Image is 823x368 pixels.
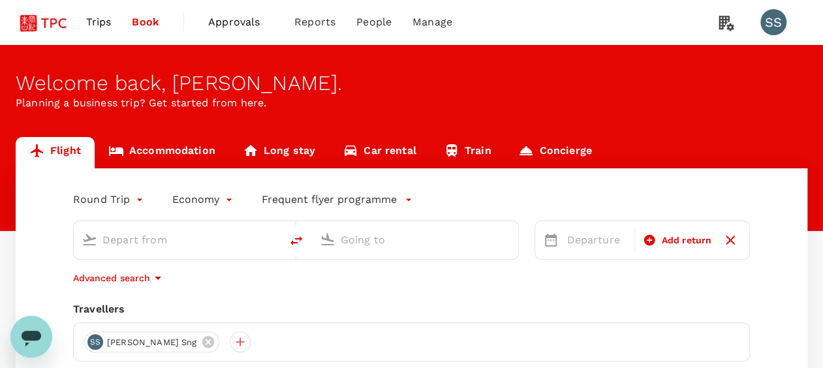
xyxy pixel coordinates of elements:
[329,137,430,168] a: Car rental
[73,189,146,210] div: Round Trip
[84,331,219,352] div: SS[PERSON_NAME] Sng
[294,14,335,30] span: Reports
[16,71,807,95] div: Welcome back , [PERSON_NAME] .
[99,336,205,349] span: [PERSON_NAME] Sng
[73,270,166,286] button: Advanced search
[16,137,95,168] a: Flight
[262,192,412,207] button: Frequent flyer programme
[132,14,159,30] span: Book
[430,137,505,168] a: Train
[10,316,52,358] iframe: Button to launch messaging window
[567,232,627,248] p: Departure
[95,137,229,168] a: Accommodation
[73,301,750,317] div: Travellers
[272,238,274,241] button: Open
[281,225,312,256] button: delete
[87,334,103,350] div: SS
[356,14,392,30] span: People
[172,189,236,210] div: Economy
[208,14,273,30] span: Approvals
[86,14,112,30] span: Trips
[661,234,711,247] span: Add return
[505,137,605,168] a: Concierge
[73,271,150,284] p: Advanced search
[760,9,786,35] div: SS
[16,95,807,111] p: Planning a business trip? Get started from here.
[16,8,76,37] img: Tsao Pao Chee Group Pte Ltd
[229,137,329,168] a: Long stay
[509,238,512,241] button: Open
[341,230,491,250] input: Going to
[412,14,452,30] span: Manage
[102,230,253,250] input: Depart from
[262,192,397,207] p: Frequent flyer programme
